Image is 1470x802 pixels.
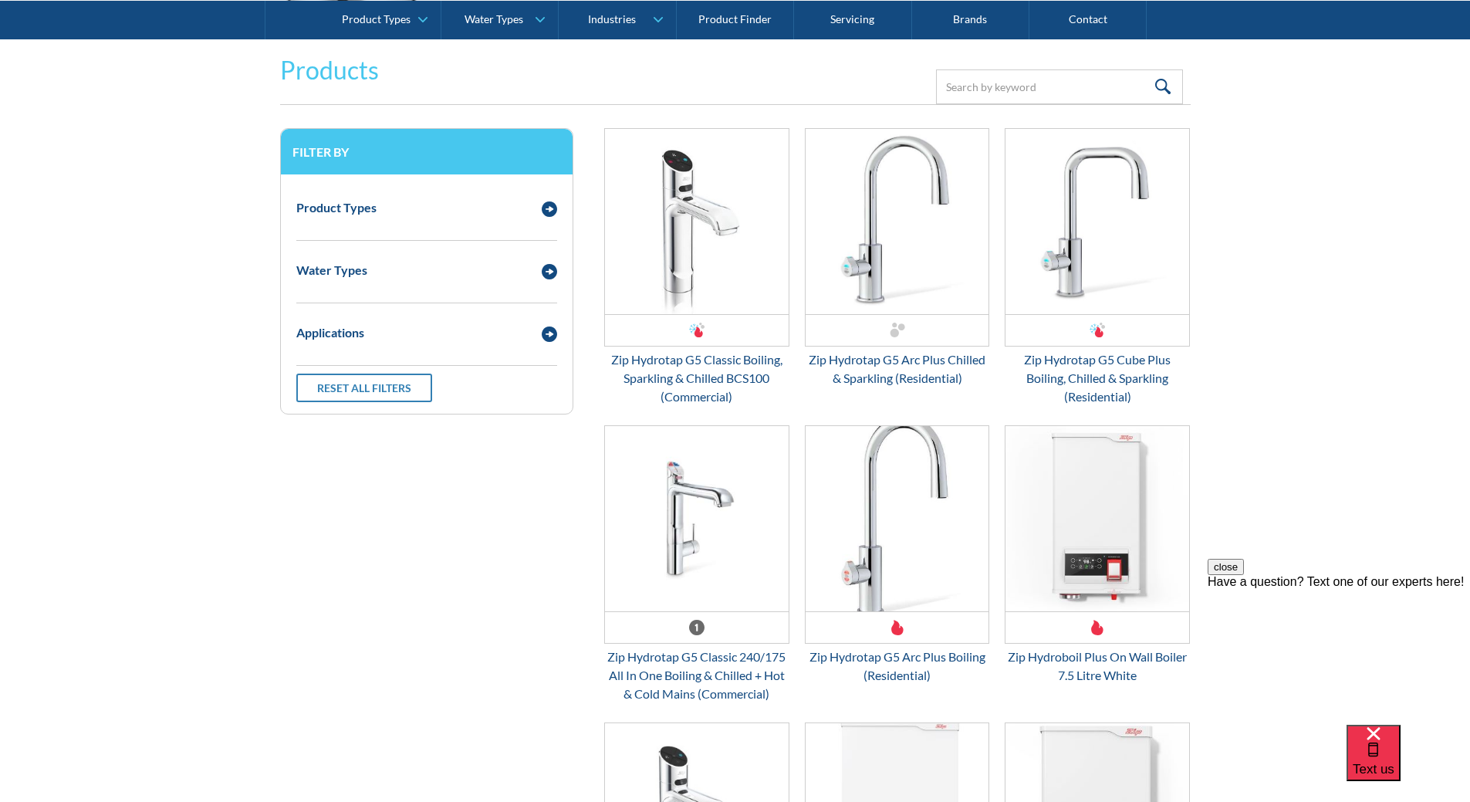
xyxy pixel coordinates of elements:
div: Zip Hydrotap G5 Cube Plus Boiling, Chilled & Sparkling (Residential) [1005,350,1190,406]
iframe: podium webchat widget prompt [1208,559,1470,744]
div: Zip Hydrotap G5 Classic 240/175 All In One Boiling & Chilled + Hot & Cold Mains (Commercial) [604,648,789,703]
iframe: podium webchat widget bubble [1347,725,1470,802]
a: Reset all filters [296,374,432,402]
a: Zip Hydrotap G5 Arc Plus Boiling (Residential)Zip Hydrotap G5 Arc Plus Boiling (Residential) [805,425,990,685]
div: Zip Hydroboil Plus On Wall Boiler 7.5 Litre White [1005,648,1190,685]
img: Zip Hydrotap G5 Arc Plus Boiling (Residential) [806,426,989,611]
a: Zip Hydrotap G5 Cube Plus Boiling, Chilled & Sparkling (Residential)Zip Hydrotap G5 Cube Plus Boi... [1005,128,1190,406]
a: Zip Hydrotap G5 Arc Plus Chilled & Sparkling (Residential) Zip Hydrotap G5 Arc Plus Chilled & Spa... [805,128,990,387]
img: Zip Hydrotap G5 Cube Plus Boiling, Chilled & Sparkling (Residential) [1005,129,1189,314]
div: Applications [296,323,364,342]
img: Zip Hydrotap G5 Classic Boiling, Sparkling & Chilled BCS100 (Commercial) [605,129,789,314]
div: Zip Hydrotap G5 Arc Plus Chilled & Sparkling (Residential) [805,350,990,387]
div: Water Types [465,12,523,25]
div: Zip Hydrotap G5 Arc Plus Boiling (Residential) [805,648,990,685]
input: Search by keyword [936,69,1183,104]
div: Zip Hydrotap G5 Classic Boiling, Sparkling & Chilled BCS100 (Commercial) [604,350,789,406]
div: Industries [588,12,636,25]
div: Product Types [342,12,411,25]
h3: Filter by [292,144,561,159]
div: Water Types [296,261,367,279]
a: Zip Hydroboil Plus On Wall Boiler 7.5 Litre WhiteZip Hydroboil Plus On Wall Boiler 7.5 Litre White [1005,425,1190,685]
img: Zip Hydrotap G5 Arc Plus Chilled & Sparkling (Residential) [806,129,989,314]
div: Product Types [296,198,377,217]
img: Zip Hydroboil Plus On Wall Boiler 7.5 Litre White [1005,426,1189,611]
a: Zip Hydrotap G5 Classic 240/175 All In One Boiling & Chilled + Hot & Cold Mains (Commercial)Zip H... [604,425,789,703]
a: Zip Hydrotap G5 Classic Boiling, Sparkling & Chilled BCS100 (Commercial)Zip Hydrotap G5 Classic B... [604,128,789,406]
img: Zip Hydrotap G5 Classic 240/175 All In One Boiling & Chilled + Hot & Cold Mains (Commercial) [605,426,789,611]
h2: Products [280,52,379,89]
